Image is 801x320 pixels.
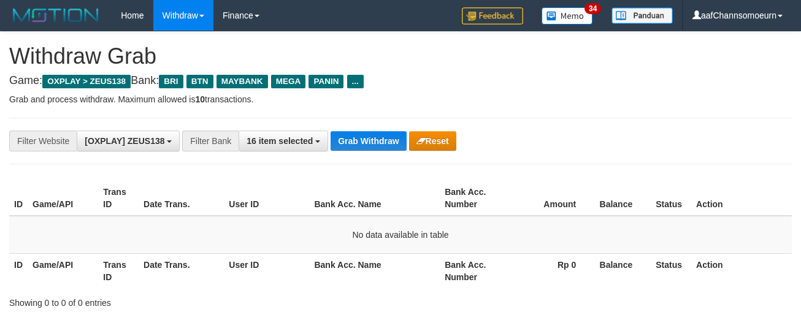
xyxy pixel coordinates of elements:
span: ... [347,75,364,88]
th: User ID [224,181,309,216]
button: [OXPLAY] ZEUS138 [77,131,180,151]
th: Status [651,181,691,216]
strong: 10 [195,94,205,104]
th: Amount [510,181,594,216]
span: OXPLAY > ZEUS138 [42,75,131,88]
th: Trans ID [98,181,139,216]
span: 16 item selected [247,136,313,146]
img: Button%20Memo.svg [542,7,593,25]
th: Balance [594,181,651,216]
span: BTN [186,75,213,88]
p: Grab and process withdraw. Maximum allowed is transactions. [9,93,792,105]
th: Action [691,181,792,216]
th: Game/API [28,181,98,216]
th: Bank Acc. Number [440,253,510,288]
th: User ID [224,253,309,288]
h1: Withdraw Grab [9,44,792,69]
span: BRI [159,75,183,88]
div: Showing 0 to 0 of 0 entries [9,292,324,309]
div: Filter Bank [182,131,239,151]
button: 16 item selected [239,131,328,151]
span: PANIN [309,75,343,88]
h4: Game: Bank: [9,75,792,87]
th: Game/API [28,253,98,288]
div: Filter Website [9,131,77,151]
span: 34 [584,3,601,14]
button: Grab Withdraw [331,131,406,151]
th: ID [9,253,28,288]
th: ID [9,181,28,216]
img: Feedback.jpg [462,7,523,25]
th: Date Trans. [139,181,224,216]
span: [OXPLAY] ZEUS138 [85,136,164,146]
th: Trans ID [98,253,139,288]
th: Rp 0 [510,253,594,288]
th: Status [651,253,691,288]
th: Action [691,253,792,288]
td: No data available in table [9,216,792,254]
th: Bank Acc. Name [309,253,440,288]
span: MAYBANK [217,75,268,88]
th: Date Trans. [139,253,224,288]
button: Reset [409,131,456,151]
th: Balance [594,253,651,288]
img: MOTION_logo.png [9,6,102,25]
img: panduan.png [611,7,673,24]
span: MEGA [271,75,306,88]
th: Bank Acc. Name [309,181,440,216]
th: Bank Acc. Number [440,181,510,216]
